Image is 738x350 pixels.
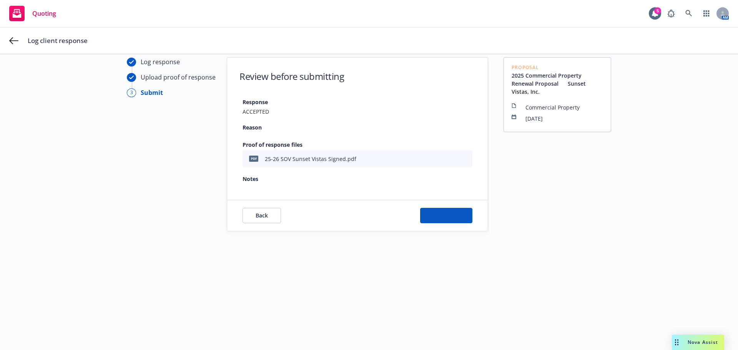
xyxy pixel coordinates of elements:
[699,6,714,21] a: Switch app
[127,88,136,97] div: 3
[525,114,603,123] span: [DATE]
[256,212,268,219] span: Back
[663,6,679,21] a: Report a Bug
[141,73,216,82] div: Upload proof of response
[243,141,303,148] strong: Proof of response files
[249,156,258,161] span: pdf
[462,154,469,163] button: preview file
[243,98,268,106] strong: Response
[6,3,59,24] a: Quoting
[681,6,696,21] a: Search
[141,57,180,66] div: Log response
[450,154,456,163] button: download file
[654,7,661,14] div: 5
[672,335,724,350] button: Nova Assist
[243,208,281,223] button: Back
[688,339,718,345] span: Nova Assist
[243,175,258,182] strong: Notes
[243,124,262,131] strong: Reason
[525,103,603,111] span: Commercial Property
[32,10,56,17] span: Quoting
[512,71,603,96] a: 2025 Commercial Property Renewal Proposal Sunset Vistas, Inc.
[420,208,472,223] button: Submit
[265,155,356,163] div: 25-26 SOV Sunset Vistas Signed.pdf
[141,88,163,97] div: Submit
[512,65,603,70] span: Proposal
[672,335,681,350] div: Drag to move
[437,212,456,219] span: Submit
[239,70,344,83] h1: Review before submitting
[243,108,472,116] span: ACCEPTED
[28,36,88,45] span: Log client response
